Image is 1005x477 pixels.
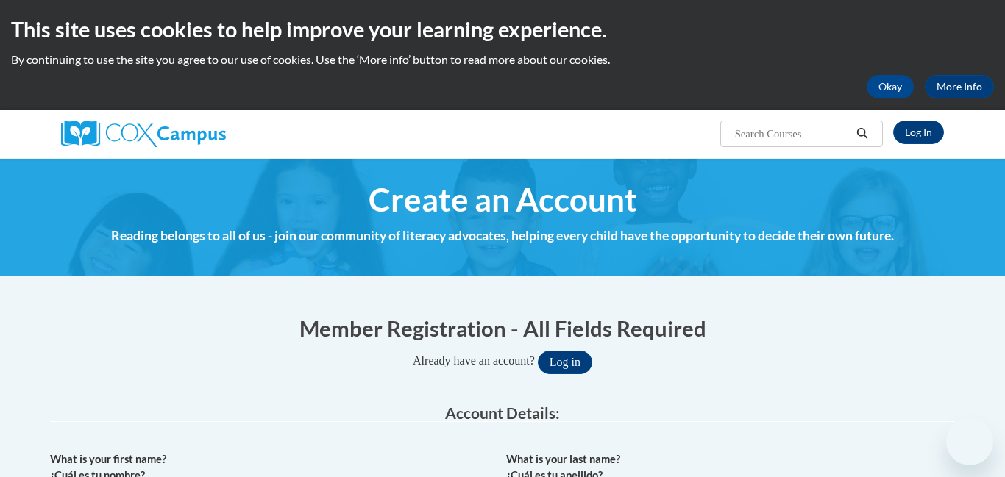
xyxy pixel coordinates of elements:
[50,226,955,245] h4: Reading belongs to all of us - join our community of literacy advocates, helping every child have...
[11,51,994,68] p: By continuing to use the site you agree to our use of cookies. Use the ‘More info’ button to read...
[50,313,955,343] h1: Member Registration - All Fields Required
[369,180,637,219] span: Create an Account
[445,404,560,422] span: Account Details:
[893,121,944,144] a: Log In
[925,75,994,98] a: More Info
[867,75,914,98] button: Okay
[538,351,592,374] button: Log in
[946,418,993,465] iframe: Button to launch messaging window
[413,354,535,367] span: Already have an account?
[61,121,226,147] img: Cox Campus
[734,125,851,143] input: Search Courses
[11,15,994,44] h2: This site uses cookies to help improve your learning experience.
[851,125,873,143] button: Search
